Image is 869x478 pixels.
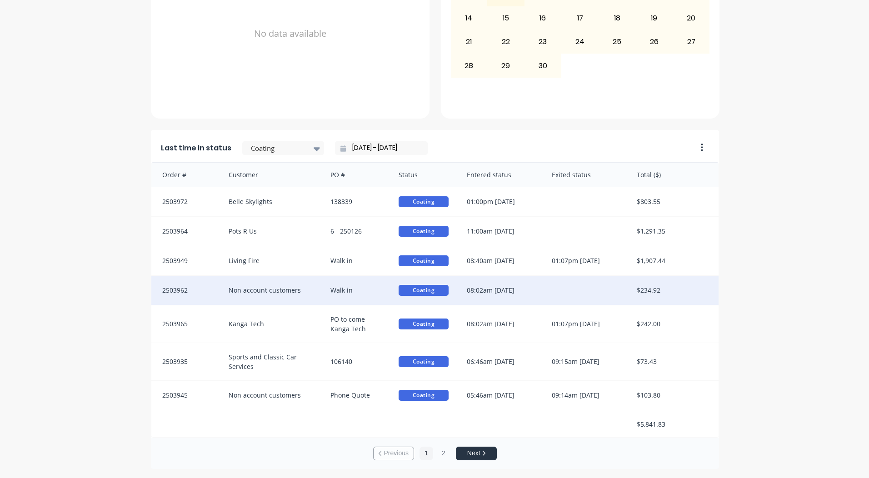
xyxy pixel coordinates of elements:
[151,187,220,216] div: 2503972
[220,187,322,216] div: Belle Skylights
[458,343,543,380] div: 06:46am [DATE]
[151,343,220,380] div: 2503935
[451,30,487,53] div: 21
[458,246,543,275] div: 08:40am [DATE]
[151,305,220,343] div: 2503965
[599,7,635,30] div: 18
[488,54,524,77] div: 29
[420,447,433,460] button: 1
[321,217,390,246] div: 6 - 250126
[628,343,719,380] div: $73.43
[673,7,709,30] div: 20
[399,319,449,329] span: Coating
[399,255,449,266] span: Coating
[220,163,322,187] div: Customer
[543,381,628,410] div: 09:14am [DATE]
[373,447,414,460] button: Previous
[399,226,449,237] span: Coating
[628,246,719,275] div: $1,907.44
[151,163,220,187] div: Order #
[451,7,487,30] div: 14
[456,447,497,460] button: Next
[636,7,672,30] div: 19
[628,217,719,246] div: $1,291.35
[488,7,524,30] div: 15
[525,7,561,30] div: 16
[628,381,719,410] div: $103.80
[161,143,231,154] span: Last time in status
[321,305,390,343] div: PO to come Kanga Tech
[458,276,543,305] div: 08:02am [DATE]
[321,343,390,380] div: 106140
[525,30,561,53] div: 23
[458,217,543,246] div: 11:00am [DATE]
[220,246,322,275] div: Living Fire
[220,276,322,305] div: Non account customers
[543,163,628,187] div: Exited status
[543,246,628,275] div: 01:07pm [DATE]
[488,30,524,53] div: 22
[399,390,449,401] span: Coating
[321,276,390,305] div: Walk in
[151,217,220,246] div: 2503964
[399,196,449,207] span: Coating
[562,30,598,53] div: 24
[458,163,543,187] div: Entered status
[628,305,719,343] div: $242.00
[525,54,561,77] div: 30
[562,7,598,30] div: 17
[458,381,543,410] div: 05:46am [DATE]
[390,163,458,187] div: Status
[321,163,390,187] div: PO #
[458,305,543,343] div: 08:02am [DATE]
[599,30,635,53] div: 25
[321,187,390,216] div: 138339
[458,187,543,216] div: 01:00pm [DATE]
[673,30,709,53] div: 27
[628,187,719,216] div: $803.55
[636,30,672,53] div: 26
[151,381,220,410] div: 2503945
[151,276,220,305] div: 2503962
[321,246,390,275] div: Walk in
[151,246,220,275] div: 2503949
[628,163,719,187] div: Total ($)
[220,343,322,380] div: Sports and Classic Car Services
[451,54,487,77] div: 28
[220,305,322,343] div: Kanga Tech
[628,276,719,305] div: $234.92
[543,343,628,380] div: 09:15am [DATE]
[399,285,449,296] span: Coating
[220,381,322,410] div: Non account customers
[346,141,424,155] input: Filter by date
[628,410,719,438] div: $5,841.83
[220,217,322,246] div: Pots R Us
[399,356,449,367] span: Coating
[321,381,390,410] div: Phone Quote
[437,447,450,460] button: 2
[543,305,628,343] div: 01:07pm [DATE]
